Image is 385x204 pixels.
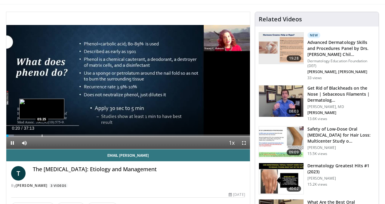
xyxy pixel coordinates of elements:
a: Email [PERSON_NAME] [6,149,250,161]
h3: Get Rid of Blackheads on the Nose | Sebaceous Filaments | Dermatolog… [307,85,375,103]
img: dd29cf01-09ec-4981-864e-72915a94473e.150x105_q85_crop-smart_upscale.jpg [259,32,303,64]
img: image.jpeg [19,99,64,119]
a: 09:09 Safety of Low-Dose Oral [MEDICAL_DATA] for Hair Loss: Multicenter Study o… [PERSON_NAME] 15... [259,126,375,158]
img: 83a686ce-4f43-4faf-a3e0-1f3ad054bd57.150x105_q85_crop-smart_upscale.jpg [259,126,303,158]
p: [PERSON_NAME], MD [307,104,375,109]
p: Dermatology Education Foundation (DEF) [307,59,375,68]
p: [PERSON_NAME] [307,145,375,150]
a: 3 Videos [48,183,68,188]
h4: Related Videos [259,16,302,23]
span: / [21,126,23,131]
h3: Advanced Dermatology Skills and Procedures Panel by Drs. [PERSON_NAME] Chil… [307,39,375,57]
div: [DATE] [229,192,245,197]
button: Mute [18,137,30,149]
img: 54dc8b42-62c8-44d6-bda4-e2b4e6a7c56d.150x105_q85_crop-smart_upscale.jpg [259,85,303,117]
button: Fullscreen [238,137,250,149]
a: 40:02 Dermatology Greatest Hits #1 (2023) [PERSON_NAME] 15.2K views [259,163,375,195]
span: 08:03 [287,108,301,114]
button: Pause [6,137,18,149]
p: 33 views [307,76,322,80]
h4: The [MEDICAL_DATA]: Etiology and Management [33,166,245,173]
div: Progress Bar [6,134,250,137]
button: Playback Rate [226,137,238,149]
a: 08:03 Get Rid of Blackheads on the Nose | Sebaceous Filaments | Dermatolog… [PERSON_NAME], MD [PE... [259,85,375,121]
a: T [11,166,26,181]
span: 19:28 [287,55,301,61]
p: 15.5K views [307,151,327,156]
video-js: Video Player [6,12,250,149]
p: [PERSON_NAME], [PERSON_NAME] [307,70,375,74]
p: 15.2K views [307,182,327,187]
p: [PERSON_NAME] [307,176,375,181]
a: [PERSON_NAME] [16,183,48,188]
span: 0:20 [12,126,20,131]
p: 13.6K views [307,116,327,121]
h3: Safety of Low-Dose Oral [MEDICAL_DATA] for Hair Loss: Multicenter Study o… [307,126,375,144]
div: By [11,183,245,188]
h3: Dermatology Greatest Hits #1 (2023) [307,163,375,175]
img: 167f4955-2110-4677-a6aa-4d4647c2ca19.150x105_q85_crop-smart_upscale.jpg [259,163,303,194]
span: 09:09 [287,149,301,155]
p: New [307,32,321,38]
span: 40:02 [287,186,301,192]
span: 37:13 [24,126,34,131]
a: 19:28 New Advanced Dermatology Skills and Procedures Panel by Drs. [PERSON_NAME] Chil… Dermatolog... [259,32,375,80]
p: [PERSON_NAME] [307,110,375,115]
